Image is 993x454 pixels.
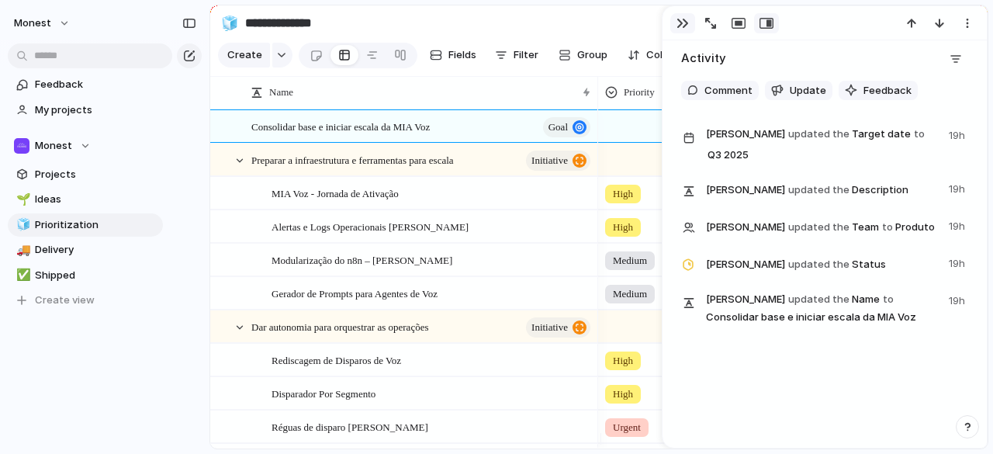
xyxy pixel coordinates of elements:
span: Réguas de disparo [PERSON_NAME] [272,418,428,435]
span: 19h [949,125,968,144]
span: Priority [624,85,655,100]
span: Produto [895,220,935,235]
button: Collapse [621,43,695,68]
span: Disparador Por Segmento [272,384,375,402]
span: Projects [35,167,157,182]
span: High [613,386,633,402]
span: [PERSON_NAME] [706,292,785,307]
span: Delivery [35,242,157,258]
button: 🧊 [14,217,29,233]
span: 19h [949,216,968,234]
span: Monest [14,16,51,31]
span: Fields [448,47,476,63]
button: Monest [7,11,78,36]
span: Create view [35,293,95,308]
span: Name [269,85,293,100]
button: 🚚 [14,242,29,258]
span: Feedback [863,83,912,99]
span: Shipped [35,268,157,283]
span: [PERSON_NAME] [706,257,785,272]
div: 🧊 [221,12,238,33]
span: updated the [788,292,849,307]
span: Filter [514,47,538,63]
span: Collapse [646,47,689,63]
span: My projects [35,102,157,118]
button: initiative [526,317,590,338]
button: Group [551,43,615,68]
span: Preparar a infraestrutura e ferramentas para escala [251,151,454,168]
span: [PERSON_NAME] [706,220,785,235]
a: Projects [8,163,163,186]
span: to [882,220,893,235]
a: Feedback [8,73,163,96]
span: Team [706,216,939,237]
button: Filter [489,43,545,68]
span: updated the [788,126,849,142]
span: Urgent [613,420,641,435]
span: [PERSON_NAME] [706,182,785,198]
span: Name Consolidar base e iniciar escala da MIA Voz [706,290,939,325]
span: Ideas [35,192,157,207]
span: Prioritization [35,217,157,233]
span: 19h [949,178,968,197]
button: Create view [8,289,163,312]
a: My projects [8,99,163,122]
button: goal [543,117,590,137]
button: Monest [8,134,163,158]
button: Comment [681,81,759,101]
span: Create [227,47,262,63]
button: ✅ [14,268,29,283]
span: Medium [613,253,647,269]
button: Update [765,81,832,101]
span: Medium [613,286,647,302]
span: Consolidar base e iniciar escala da MIA Voz [251,117,430,135]
button: Fields [424,43,483,68]
span: goal [548,116,568,138]
span: initiative [531,317,568,338]
button: Create [218,43,270,68]
span: Dar autonomia para orquestrar as operações [251,317,428,335]
a: 🌱Ideas [8,188,163,211]
span: updated the [788,257,849,272]
span: MIA Voz - Jornada de Ativação [272,184,399,202]
span: initiative [531,150,568,172]
span: Q3 2025 [704,146,753,165]
button: 🧊 [217,11,242,36]
span: Comment [704,83,753,99]
span: Modularização do n8n – [PERSON_NAME] [272,251,452,269]
span: Target date [706,125,939,166]
span: [PERSON_NAME] [706,126,785,142]
span: updated the [788,220,849,235]
span: Description [706,178,939,200]
span: High [613,220,633,235]
div: 🌱 [16,191,27,209]
div: 🧊 [16,216,27,234]
div: ✅ [16,266,27,284]
span: High [613,186,633,202]
span: Rediscagem de Disparos de Voz [272,351,401,369]
span: to [883,292,894,307]
span: updated the [788,182,849,198]
a: 🧊Prioritization [8,213,163,237]
span: High [613,353,633,369]
span: Status [706,253,939,275]
button: Feedback [839,81,918,101]
span: 19h [949,253,968,272]
span: Monest [35,138,72,154]
button: initiative [526,151,590,171]
span: Feedback [35,77,157,92]
span: Group [577,47,607,63]
span: Gerador de Prompts para Agentes de Voz [272,284,438,302]
button: 🌱 [14,192,29,207]
a: 🚚Delivery [8,238,163,262]
div: 🚚 [16,241,27,259]
span: 19h [949,290,968,309]
span: to [914,126,925,142]
h2: Activity [681,50,726,68]
a: ✅Shipped [8,264,163,287]
span: Update [790,83,826,99]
